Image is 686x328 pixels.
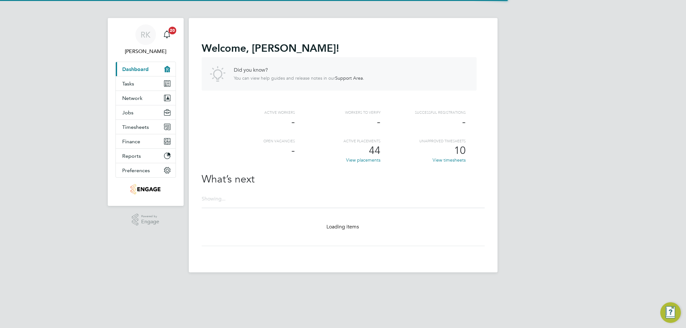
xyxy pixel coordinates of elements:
[222,196,225,202] span: ...
[346,157,380,163] a: View placements
[116,149,176,163] button: Reports
[169,27,176,34] span: 20
[660,302,681,323] button: Engage Resource Center
[122,138,140,145] span: Finance
[122,81,134,87] span: Tasks
[116,76,176,91] a: Tasks
[295,138,380,144] div: Active Placements
[115,24,176,55] a: RK[PERSON_NAME]
[116,163,176,177] button: Preferences
[141,31,151,39] span: RK
[131,184,160,194] img: carmichael-logo-retina.png
[122,124,149,130] span: Timesheets
[141,219,159,225] span: Engage
[122,95,142,101] span: Network
[454,144,466,157] span: 10
[122,167,150,173] span: Preferences
[122,66,149,72] span: Dashboard
[116,105,176,120] button: Jobs
[141,214,159,219] span: Powered by
[234,67,364,74] h4: Did you know?
[462,116,466,128] span: -
[122,153,141,159] span: Reports
[335,75,363,81] a: Support Area
[246,42,336,54] span: , [PERSON_NAME]
[433,157,466,163] a: View timesheets
[202,173,477,186] h2: What’s next
[210,138,295,144] div: Open vacancies
[210,110,295,115] div: Active workers
[116,134,176,148] button: Finance
[380,138,466,144] div: Unapproved Timesheets
[380,110,466,115] div: Successful registrations
[234,75,364,81] p: You can view help guides and release notes in our .
[116,120,176,134] button: Timesheets
[369,144,380,157] span: 44
[122,110,133,116] span: Jobs
[291,116,295,128] span: -
[132,214,159,226] a: Powered byEngage
[116,62,176,76] a: Dashboard
[202,196,227,202] div: Showing
[291,144,295,157] span: -
[295,110,380,115] div: Workers to verify
[115,48,176,55] span: Ricky Knight
[116,91,176,105] button: Network
[108,18,184,206] nav: Main navigation
[377,116,380,128] span: -
[160,24,173,45] a: 20
[202,42,477,55] h2: Welcome !
[115,184,176,194] a: Go to home page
